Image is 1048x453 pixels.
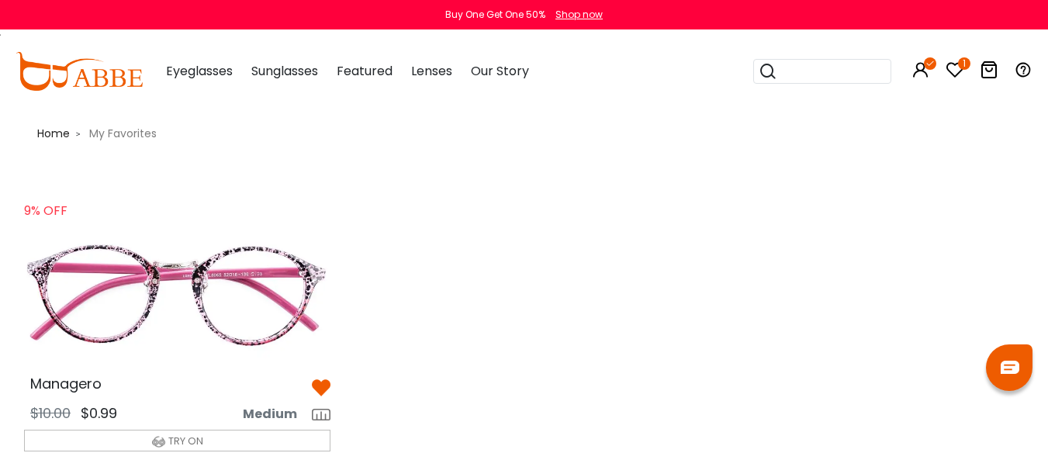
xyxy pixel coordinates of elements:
[946,64,964,81] a: 1
[471,62,529,80] span: Our Story
[16,52,143,91] img: abbeglasses.com
[30,403,71,423] span: $10.00
[152,435,165,448] img: tryon
[312,379,330,397] img: belike_btn.png
[958,57,970,70] i: 1
[76,129,81,140] i: >
[243,405,310,424] span: Medium
[548,8,603,21] a: Shop now
[411,62,452,80] span: Lenses
[251,62,318,80] span: Sunglasses
[1001,361,1019,374] img: chat
[37,124,70,142] a: Home
[445,8,545,22] div: Buy One Get One 50%
[166,62,233,80] span: Eyeglasses
[81,403,117,423] span: $0.99
[37,126,70,141] span: Home
[312,409,330,421] img: size ruler
[83,126,163,141] span: My Favorites
[30,374,102,393] span: Managero
[24,430,330,451] button: TRY ON
[337,62,393,80] span: Featured
[24,192,100,235] div: 9% OFF
[168,434,203,448] span: TRY ON
[555,8,603,22] div: Shop now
